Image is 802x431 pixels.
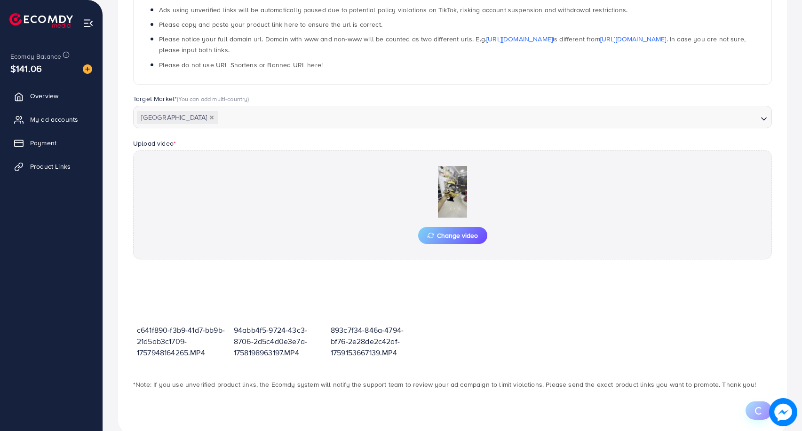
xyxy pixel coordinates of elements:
[159,5,627,15] span: Ads using unverified links will be automatically paused due to potential policy violations on Tik...
[177,94,249,103] span: (You can add multi-country)
[7,86,95,105] a: Overview
[7,133,95,152] a: Payment
[83,64,92,74] img: image
[769,398,797,426] img: image
[30,138,56,148] span: Payment
[209,115,214,120] button: Deselect Pakistan
[7,157,95,176] a: Product Links
[10,62,42,75] span: $141.06
[133,94,249,103] label: Target Market
[133,139,176,148] label: Upload video
[428,232,478,239] span: Change video
[159,60,323,70] span: Please do not use URL Shortens or Banned URL here!
[234,324,323,358] p: 94abb4f5-9724-43c3-8706-2d5c4d0e3e7a-1758198963197.MP4
[486,34,553,44] a: [URL][DOMAIN_NAME]
[137,324,226,358] p: c641f890-f3b9-41d7-bb9b-21d5ab3c1709-1757948164265.MP4
[137,111,218,124] span: [GEOGRAPHIC_DATA]
[30,162,71,171] span: Product Links
[159,34,746,55] span: Please notice your full domain url. Domain with www and non-www will be counted as two different ...
[600,34,667,44] a: [URL][DOMAIN_NAME]
[30,115,78,124] span: My ad accounts
[7,110,95,129] a: My ad accounts
[30,91,58,101] span: Overview
[219,110,757,125] input: Search for option
[83,18,94,29] img: menu
[10,52,61,61] span: Ecomdy Balance
[405,166,500,218] img: Preview Image
[133,106,772,128] div: Search for option
[9,13,73,28] img: logo
[418,227,487,244] button: Change video
[133,379,772,390] p: *Note: If you use unverified product links, the Ecomdy system will notify the support team to rev...
[159,20,382,29] span: Please copy and paste your product link here to ensure the url is correct.
[331,324,420,358] p: 893c7f34-846a-4794-bf76-2e28de2c42af-1759153667139.MP4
